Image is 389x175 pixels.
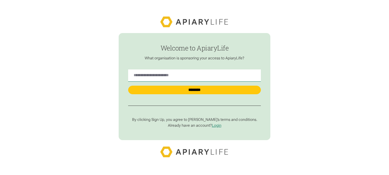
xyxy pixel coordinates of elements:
[212,123,221,128] a: Login
[119,33,271,140] form: find-employer
[128,44,261,52] h1: Welcome to ApiaryLife
[128,56,261,61] p: What organisation is sponsoring your access to ApiaryLife?
[128,117,261,122] p: By clicking Sign Up, you agree to [PERSON_NAME]’s terms and conditions.
[128,123,261,128] p: Already have an account?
